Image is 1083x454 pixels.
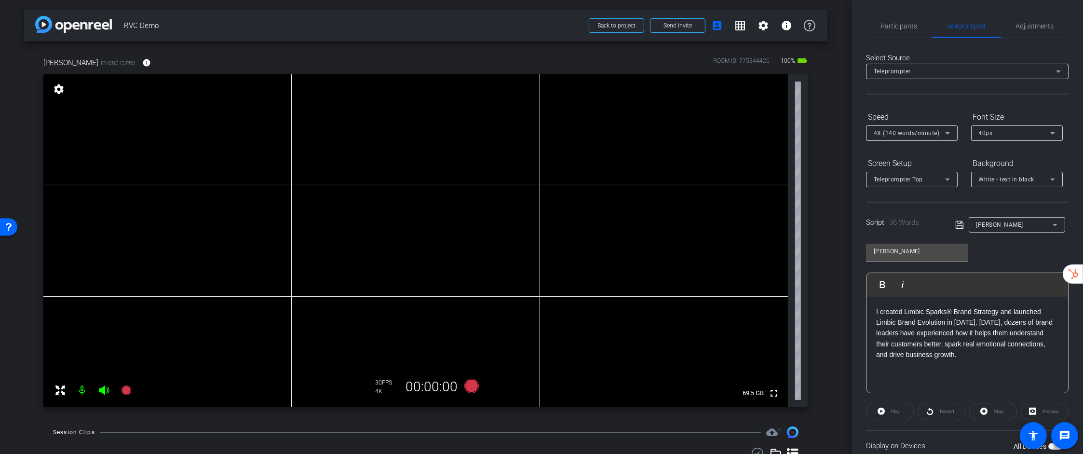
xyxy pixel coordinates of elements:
[881,23,918,29] span: Participants
[650,18,705,33] button: Send invite
[768,387,780,399] mat-icon: fullscreen
[375,379,399,386] div: 30
[874,246,961,257] input: Title
[979,130,993,137] span: 40px
[597,22,636,29] span: Back to project
[866,109,958,125] div: Speed
[758,20,769,31] mat-icon: settings
[124,16,583,35] span: RVC Demo
[971,109,1063,125] div: Font Size
[866,53,1069,64] div: Select Source
[734,20,746,31] mat-icon: grid_on
[874,68,911,75] span: Teleprompter
[713,56,770,70] div: ROOM ID: 775344426
[787,426,799,438] img: Session clips
[866,155,958,172] div: Screen Setup
[43,57,98,68] span: [PERSON_NAME]
[53,427,95,437] div: Session Clips
[779,53,797,69] span: 100%
[893,275,912,294] button: Italic (⌘I)
[947,23,987,29] span: Teleprompter
[1059,430,1070,441] mat-icon: message
[797,55,808,67] mat-icon: battery_std
[781,20,792,31] mat-icon: info
[979,176,1035,183] span: White - text in black
[589,18,644,33] button: Back to project
[778,427,782,436] span: 1
[382,379,392,386] span: FPS
[52,83,66,95] mat-icon: settings
[876,306,1058,360] p: I created Limbic Sparks® Brand Strategy and launched Limbic Brand Evolution in [DATE]. [DATE], do...
[711,20,723,31] mat-icon: account_box
[375,387,399,395] div: 4K
[101,59,135,67] span: iPhone 12 Pro
[1016,23,1054,29] span: Adjustments
[1014,441,1048,451] label: All Devices
[766,426,778,438] mat-icon: cloud_upload
[35,16,112,33] img: app-logo
[866,217,942,228] div: Script
[874,130,940,137] span: 4X (140 words/minute)
[142,58,151,67] mat-icon: info
[971,155,1063,172] div: Background
[873,275,892,294] button: Bold (⌘B)
[766,426,782,438] span: Destinations for your clips
[976,221,1024,228] span: [PERSON_NAME]
[663,22,692,29] span: Send invite
[1028,430,1039,441] mat-icon: accessibility
[889,218,919,227] span: 36 Words
[739,387,767,399] span: 69.5 GB
[399,379,464,395] div: 00:00:00
[874,176,923,183] span: Teleprompter Top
